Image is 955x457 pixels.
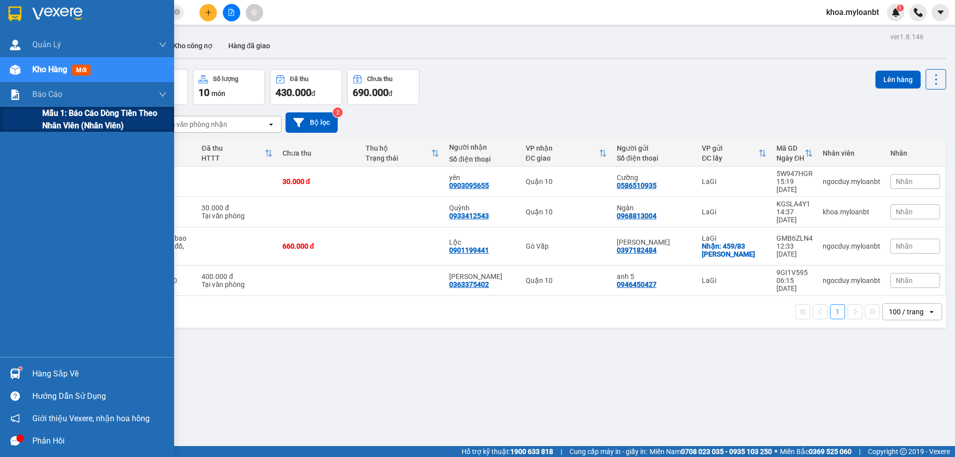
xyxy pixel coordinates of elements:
div: ngocduy.myloanbt [823,242,880,250]
div: 15:19 [DATE] [776,178,813,193]
button: Đã thu430.000đ [270,69,342,105]
div: Lộc [449,238,516,246]
button: Chưa thu690.000đ [347,69,419,105]
span: 690.000 [353,87,388,98]
button: aim [246,4,263,21]
div: 0901199441 [449,246,489,254]
div: Trạng thái [366,154,431,162]
span: 0908883887 [4,45,49,55]
span: Nhãn [896,178,913,185]
div: LaGi [702,208,766,216]
div: HTTT [201,154,264,162]
button: Số lượng10món [193,69,265,105]
div: Nhận: 459/83 tôn đức thắng [702,242,766,258]
span: notification [10,414,20,423]
span: món [211,90,225,97]
div: Quận 10 [526,276,607,284]
div: Quận 10 [526,178,607,185]
div: Người nhận [449,143,516,151]
div: ver 1.8.146 [890,31,924,42]
div: 400.000 đ [201,273,272,280]
th: Toggle SortBy [361,140,444,167]
div: Văn Hữu [617,238,692,246]
div: Người gửi [617,144,692,152]
div: 30.000 đ [283,178,356,185]
div: yên [449,174,516,182]
img: warehouse-icon [10,40,20,50]
button: file-add [223,4,240,21]
div: Chọn văn phòng nhận [159,119,227,129]
img: warehouse-icon [10,368,20,379]
span: file-add [228,9,235,16]
div: LaGi [702,178,766,185]
th: Toggle SortBy [521,140,612,167]
div: VP nhận [526,144,599,152]
div: Số điện thoại [449,155,516,163]
span: đ [311,90,315,97]
strong: Nhà xe Mỹ Loan [4,5,90,19]
button: Lên hàng [875,71,921,89]
img: solution-icon [10,90,20,100]
strong: Phiếu gửi hàng [4,63,67,74]
div: Quận 10 [526,208,607,216]
th: Toggle SortBy [771,140,818,167]
div: 30.000 đ [201,204,272,212]
div: 0586510935 [617,182,657,189]
span: | [561,446,562,457]
div: ngocduy.myloanbt [823,276,880,284]
div: Cường [617,174,692,182]
div: 9GI1V595 [776,269,813,276]
span: aim [251,9,258,16]
div: Đã thu [290,76,308,83]
div: Ngày ĐH [776,154,805,162]
button: Kho công nợ [165,34,220,58]
div: Hàng sắp về [32,366,167,381]
span: down [159,91,167,98]
span: Kho hàng [32,65,67,74]
strong: 0369 525 060 [809,448,852,456]
span: LaGi [109,63,128,74]
svg: open [267,120,275,128]
div: 100 / trang [889,307,924,317]
div: ngocduy.myloanbt [823,178,880,185]
span: 21 [PERSON_NAME] P10 Q10 [4,25,91,44]
img: logo-vxr [8,6,21,21]
div: Nhãn [890,149,940,157]
span: Nhãn [896,208,913,216]
button: plus [199,4,217,21]
div: 660.000 đ [283,242,356,250]
div: 12:33 [DATE] [776,242,813,258]
div: LaGi [702,276,766,284]
button: 1 [830,304,845,319]
span: Miền Nam [650,446,772,457]
span: KGSLA4Y1 [96,5,142,16]
span: Quản Lý [32,38,61,51]
span: | [859,446,860,457]
div: 0946450427 [617,280,657,288]
span: khoa.myloanbt [818,6,887,18]
svg: open [928,308,936,316]
img: phone-icon [914,8,923,17]
img: icon-new-feature [891,8,900,17]
div: anh 5 [617,273,692,280]
span: down [159,41,167,49]
span: mới [72,65,91,76]
span: Miền Bắc [780,446,852,457]
div: Nhân viên [823,149,880,157]
button: Bộ lọc [286,112,338,133]
div: 0968813004 [617,212,657,220]
div: Ngân [617,204,692,212]
div: Phản hồi [32,434,167,449]
div: Chưa thu [367,76,392,83]
sup: 1 [897,4,904,11]
span: 10 [198,87,209,98]
div: Số điện thoại [617,154,692,162]
div: Hướng dẫn sử dụng [32,389,167,404]
span: plus [205,9,212,16]
span: copyright [900,448,907,455]
button: Hàng đã giao [220,34,278,58]
th: Toggle SortBy [196,140,277,167]
strong: 0708 023 035 - 0935 103 250 [681,448,772,456]
div: 0903095655 [449,182,489,189]
div: Tại văn phòng [201,212,272,220]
